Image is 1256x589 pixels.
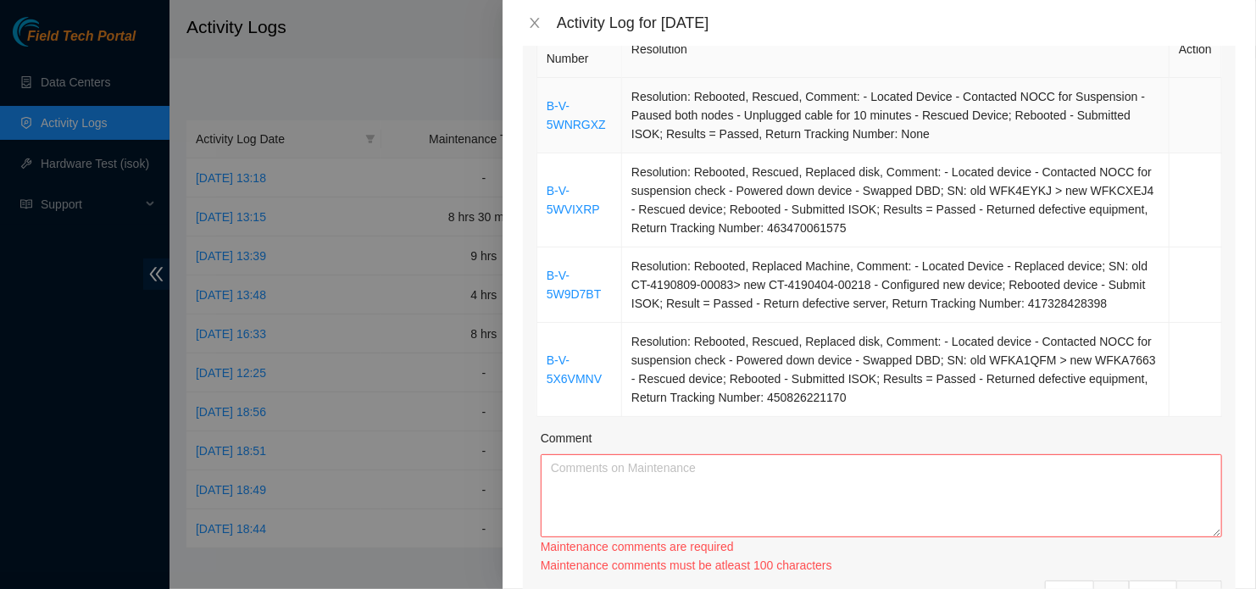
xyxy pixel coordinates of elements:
[528,16,542,30] span: close
[541,429,592,447] label: Comment
[622,21,1170,78] th: Resolution
[541,556,1222,575] div: Maintenance comments must be atleast 100 characters
[622,247,1170,323] td: Resolution: Rebooted, Replaced Machine, Comment: - Located Device - Replaced device; SN: old CT-4...
[541,454,1222,537] textarea: Comment
[622,153,1170,247] td: Resolution: Rebooted, Rescued, Replaced disk, Comment: - Located device - Contacted NOCC for susp...
[523,15,547,31] button: Close
[541,537,1222,556] div: Maintenance comments are required
[547,269,602,301] a: B-V-5W9D7BT
[547,184,600,216] a: B-V-5WVIXRP
[557,14,1236,32] div: Activity Log for [DATE]
[547,99,606,131] a: B-V-5WNRGXZ
[622,78,1170,153] td: Resolution: Rebooted, Rescued, Comment: - Located Device - Contacted NOCC for Suspension - Paused...
[547,353,602,386] a: B-V-5X6VMNV
[537,21,622,78] th: Ticket Number
[622,323,1170,417] td: Resolution: Rebooted, Rescued, Replaced disk, Comment: - Located device - Contacted NOCC for susp...
[1170,21,1222,78] th: Action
